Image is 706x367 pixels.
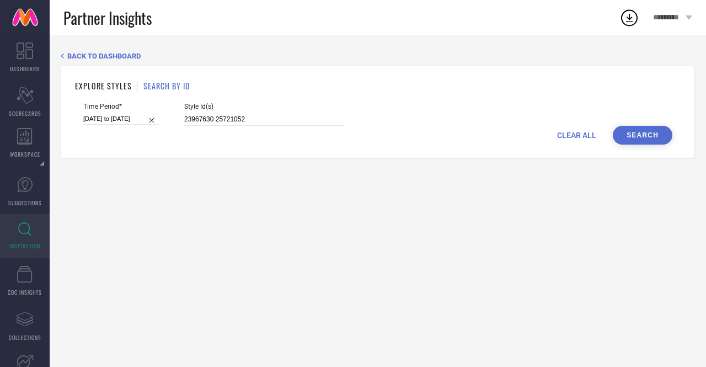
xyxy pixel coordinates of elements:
[143,80,190,92] h1: SEARCH BY ID
[9,333,41,342] span: COLLECTIONS
[63,7,152,29] span: Partner Insights
[619,8,639,28] div: Open download list
[184,113,344,126] input: Enter comma separated style ids e.g. 12345, 67890
[83,113,159,125] input: Select time period
[613,126,672,145] button: Search
[75,80,132,92] h1: EXPLORE STYLES
[83,103,159,110] span: Time Period*
[10,65,40,73] span: DASHBOARD
[9,242,40,250] span: INSPIRATION
[557,131,596,140] span: CLEAR ALL
[8,288,42,296] span: CDC INSIGHTS
[9,109,41,118] span: SCORECARDS
[184,103,344,110] span: Style Id(s)
[67,52,141,60] span: BACK TO DASHBOARD
[10,150,40,158] span: WORKSPACE
[8,199,42,207] span: SUGGESTIONS
[61,52,695,60] div: Back TO Dashboard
